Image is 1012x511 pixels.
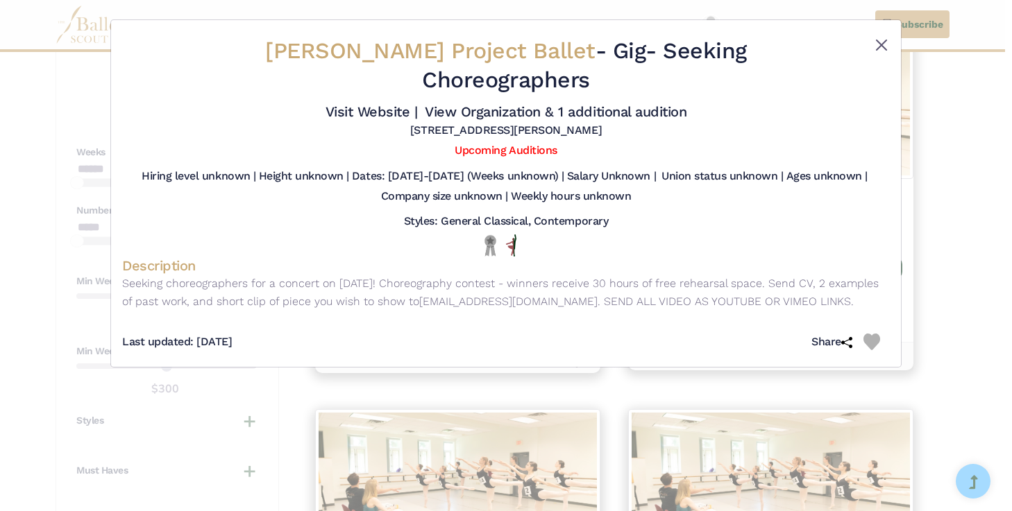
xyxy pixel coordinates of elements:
[511,189,631,204] h5: Weekly hours unknown
[873,37,890,53] button: Close
[352,169,564,184] h5: Dates: [DATE]-[DATE] (Weeks unknown) |
[425,103,686,120] a: View Organization & 1 additional audition
[506,234,516,257] img: All
[482,234,499,256] img: Local
[455,144,557,157] a: Upcoming Auditions
[404,214,608,229] h5: Styles: General Classical, Contemporary
[122,335,232,349] h5: Last updated: [DATE]
[567,169,656,184] h5: Salary Unknown |
[786,169,868,184] h5: Ages unknown |
[122,275,890,310] p: Seeking choreographers for a concert on [DATE]! Choreography contest - winners receive 30 hours o...
[326,103,418,120] a: Visit Website |
[265,37,596,64] span: [PERSON_NAME] Project Ballet
[381,189,508,204] h5: Company size unknown |
[186,37,826,94] h2: - - Seeking Choreographers
[661,169,783,184] h5: Union status unknown |
[613,37,646,64] span: Gig
[259,169,349,184] h5: Height unknown |
[863,334,880,350] img: Heart
[410,123,602,138] h5: [STREET_ADDRESS][PERSON_NAME]
[142,169,255,184] h5: Hiring level unknown |
[122,257,890,275] h4: Description
[811,335,863,349] h5: Share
